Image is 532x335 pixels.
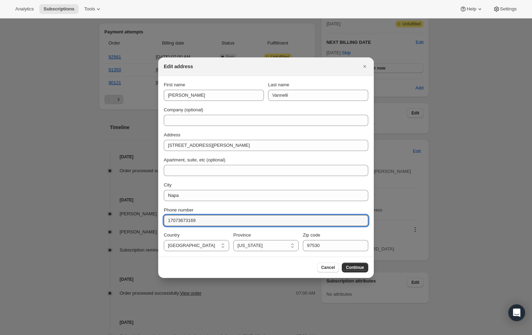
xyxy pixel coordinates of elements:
[164,82,185,87] span: First name
[467,6,476,12] span: Help
[360,62,370,71] button: Close
[164,207,193,213] span: Phone number
[15,6,34,12] span: Analytics
[164,182,171,188] span: City
[43,6,74,12] span: Subscriptions
[233,232,251,238] span: Province
[500,6,517,12] span: Settings
[321,265,335,270] span: Cancel
[164,157,225,162] span: Apartment, suite, etc (optional)
[164,132,180,137] span: Address
[39,4,79,14] button: Subscriptions
[508,304,525,321] div: Open Intercom Messenger
[84,6,95,12] span: Tools
[268,82,289,87] span: Last name
[164,232,180,238] span: Country
[317,263,339,272] button: Cancel
[11,4,38,14] button: Analytics
[164,107,203,112] span: Company (optional)
[489,4,521,14] button: Settings
[164,63,193,70] h2: Edit address
[303,232,320,238] span: Zip code
[80,4,106,14] button: Tools
[342,263,368,272] button: Continue
[346,265,364,270] span: Continue
[456,4,487,14] button: Help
